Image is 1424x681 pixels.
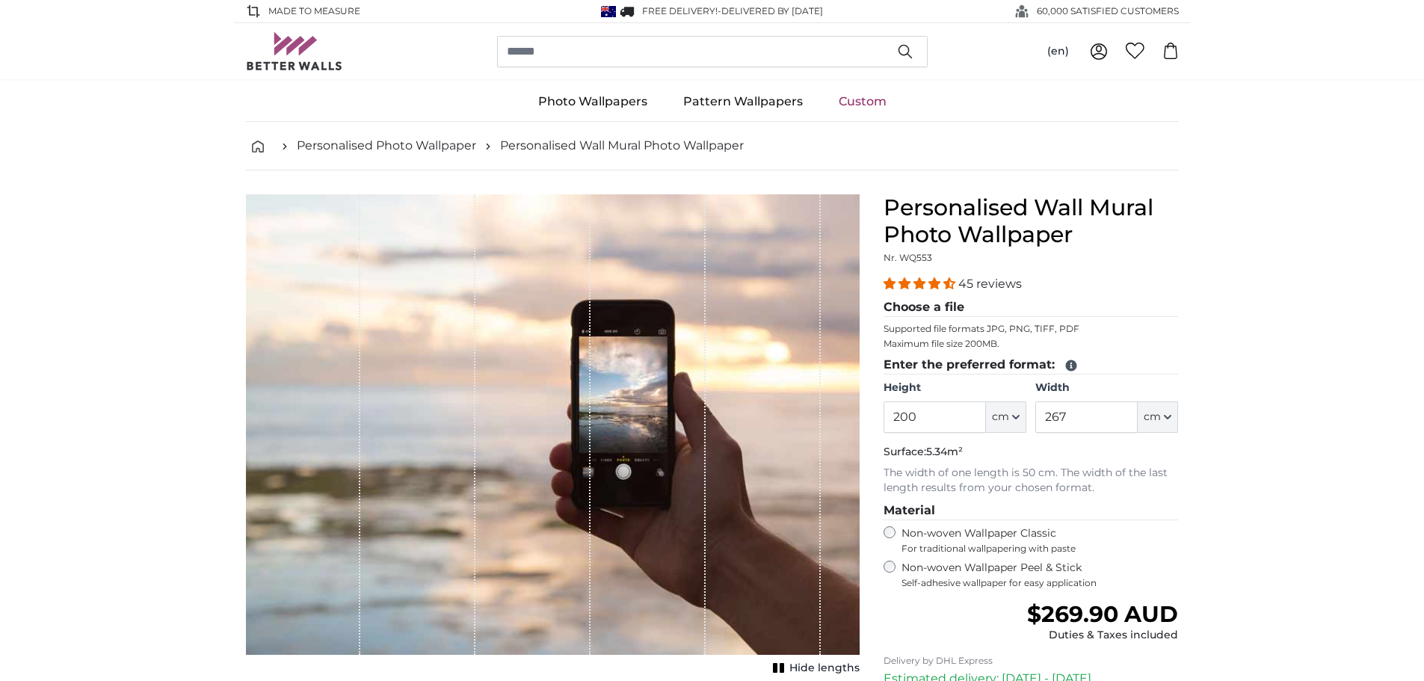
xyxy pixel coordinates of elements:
img: Betterwalls [246,32,343,70]
button: cm [1138,401,1178,433]
span: $269.90 AUD [1027,600,1178,628]
button: Hide lengths [768,658,860,679]
legend: Enter the preferred format: [884,356,1179,375]
nav: breadcrumbs [246,122,1179,170]
a: Personalised Photo Wallpaper [297,137,476,155]
p: Maximum file size 200MB. [884,338,1179,350]
button: cm [986,401,1026,433]
span: cm [992,410,1009,425]
span: 60,000 SATISFIED CUSTOMERS [1037,4,1179,18]
span: Self-adhesive wallpaper for easy application [901,577,1179,589]
span: FREE delivery! [642,5,718,16]
span: 45 reviews [958,277,1022,291]
span: Nr. WQ553 [884,252,932,263]
label: Non-woven Wallpaper Peel & Stick [901,561,1179,589]
span: 4.36 stars [884,277,958,291]
legend: Material [884,502,1179,520]
span: - [718,5,823,16]
span: For traditional wallpapering with paste [901,543,1179,555]
h1: Personalised Wall Mural Photo Wallpaper [884,194,1179,248]
a: Photo Wallpapers [520,82,665,121]
label: Height [884,380,1026,395]
img: Australia [601,6,616,17]
label: Width [1035,380,1178,395]
button: (en) [1035,38,1081,65]
div: 1 of 1 [246,194,860,679]
p: Surface: [884,445,1179,460]
p: The width of one length is 50 cm. The width of the last length results from your chosen format. [884,466,1179,496]
a: Custom [821,82,904,121]
a: Pattern Wallpapers [665,82,821,121]
span: cm [1144,410,1161,425]
span: 5.34m² [926,445,963,458]
legend: Choose a file [884,298,1179,317]
label: Non-woven Wallpaper Classic [901,526,1179,555]
p: Delivery by DHL Express [884,655,1179,667]
div: Duties & Taxes included [1027,628,1178,643]
span: Hide lengths [789,661,860,676]
a: Personalised Wall Mural Photo Wallpaper [500,137,744,155]
span: Made to Measure [268,4,360,18]
p: Supported file formats JPG, PNG, TIFF, PDF [884,323,1179,335]
span: Delivered by [DATE] [721,5,823,16]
